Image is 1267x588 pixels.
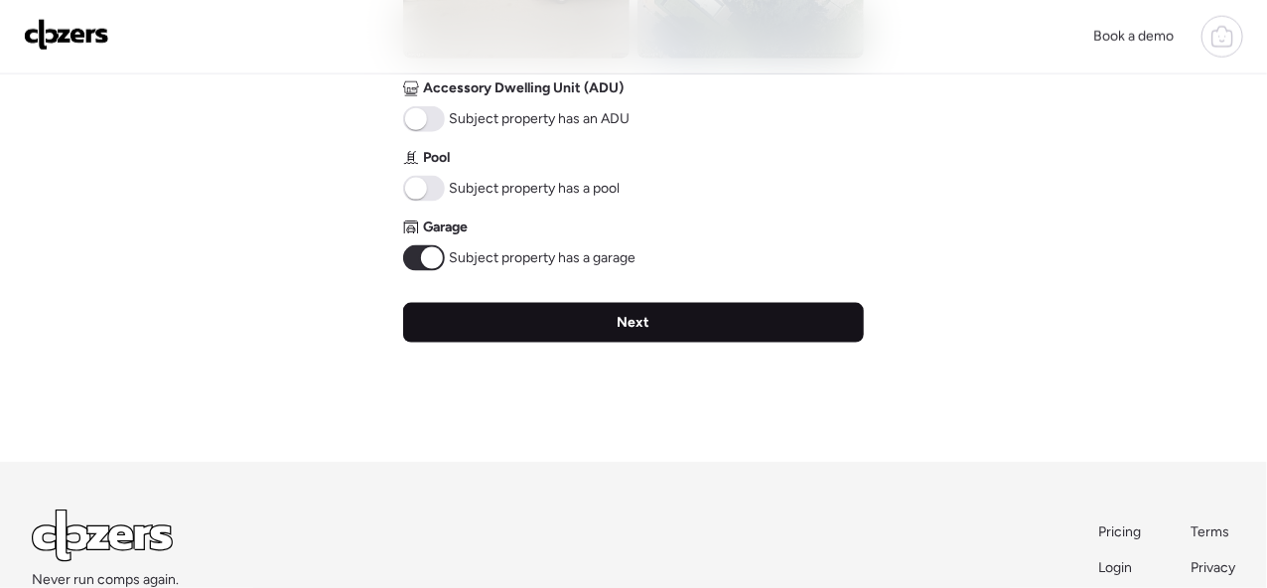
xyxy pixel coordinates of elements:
a: Login [1098,558,1143,578]
span: Next [618,313,650,333]
span: Login [1098,559,1132,576]
span: Accessory Dwelling Unit (ADU) [423,78,624,98]
span: Pricing [1098,523,1141,540]
span: Subject property has an ADU [449,109,630,129]
span: Privacy [1191,559,1235,576]
span: Subject property has a pool [449,179,620,199]
img: Logo [24,19,109,51]
a: Pricing [1098,522,1143,542]
span: Pool [423,148,450,168]
a: Terms [1191,522,1235,542]
span: Subject property has a garage [449,248,635,268]
a: Privacy [1191,558,1235,578]
span: Terms [1191,523,1229,540]
span: Book a demo [1093,28,1174,45]
img: Logo Light [32,510,173,562]
span: Garage [423,218,468,237]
